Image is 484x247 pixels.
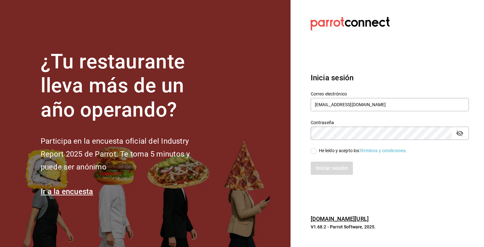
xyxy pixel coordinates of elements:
div: He leído y acepto los [319,147,407,154]
h1: ¿Tu restaurante lleva más de un año operando? [41,50,211,122]
input: Ingresa tu correo electrónico [311,98,469,111]
label: Contraseña [311,120,469,124]
label: Correo electrónico [311,91,469,96]
h2: Participa en la encuesta oficial del Industry Report 2025 de Parrot. Te toma 5 minutos y puede se... [41,135,211,173]
button: passwordField [454,128,465,139]
a: Ir a la encuesta [41,187,93,196]
h3: Inicia sesión [311,72,469,83]
a: [DOMAIN_NAME][URL] [311,215,369,222]
a: Términos y condiciones. [359,148,407,153]
p: V1.68.2 - Parrot Software, 2025. [311,224,469,230]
